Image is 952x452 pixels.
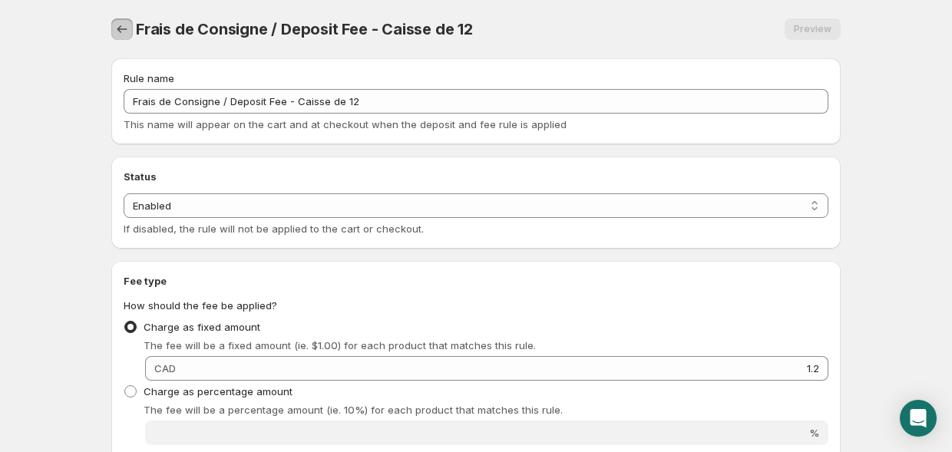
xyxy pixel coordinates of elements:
span: Charge as fixed amount [144,321,260,333]
span: The fee will be a fixed amount (ie. $1.00) for each product that matches this rule. [144,339,536,351]
span: % [809,427,819,439]
p: The fee will be a percentage amount (ie. 10%) for each product that matches this rule. [144,402,828,417]
span: This name will appear on the cart and at checkout when the deposit and fee rule is applied [124,118,567,130]
span: Rule name [124,72,174,84]
span: If disabled, the rule will not be applied to the cart or checkout. [124,223,424,235]
button: Settings [111,18,133,40]
span: How should the fee be applied? [124,299,277,312]
span: Frais de Consigne / Deposit Fee - Caisse de 12 [136,20,473,38]
div: Open Intercom Messenger [900,400,937,437]
span: CAD [154,362,176,374]
span: Charge as percentage amount [144,385,293,398]
h2: Status [124,169,828,184]
h2: Fee type [124,273,828,289]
